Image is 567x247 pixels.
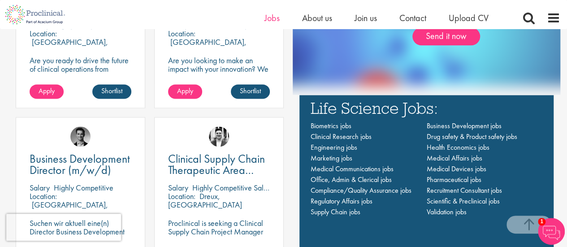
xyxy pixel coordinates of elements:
a: Apply [168,84,202,99]
a: Engineering jobs [311,143,357,152]
a: Medical Communications jobs [311,164,394,173]
a: Shortlist [92,84,131,99]
a: Jobs [264,12,280,24]
a: Office, Admin & Clerical jobs [311,175,392,184]
a: Compliance/Quality Assurance jobs [311,186,411,195]
a: Contact [399,12,426,24]
span: Location: [30,28,57,39]
a: Medical Devices jobs [426,164,486,173]
a: Clinical Supply Chain Therapeutic Area Project Manager [168,153,270,176]
a: Marketing jobs [311,153,352,163]
a: Upload CV [449,12,489,24]
p: [GEOGRAPHIC_DATA], [GEOGRAPHIC_DATA] [30,199,108,218]
p: Highly Competitive [54,182,113,193]
a: About us [302,12,332,24]
img: Max Slevogt [70,126,91,147]
a: Recruitment Consultant jobs [426,186,502,195]
span: Salary [30,182,50,193]
p: Highly Competitive Salary [192,182,274,193]
span: Clinical Supply Chain Therapeutic Area Project Manager [168,151,265,189]
p: Dreux, [GEOGRAPHIC_DATA] [168,191,242,210]
span: Apply [39,86,55,95]
a: Scientific & Preclinical jobs [426,196,499,206]
span: Location: [30,191,57,201]
a: Health Economics jobs [426,143,489,152]
span: Salary [168,182,188,193]
a: Regulatory Affairs jobs [311,196,372,206]
a: Biometrics jobs [311,121,351,130]
a: Business Development jobs [426,121,501,130]
p: Are you ready to drive the future of clinical operations from behind the scenes? Looking to be in... [30,56,131,99]
p: [GEOGRAPHIC_DATA], [GEOGRAPHIC_DATA] [168,37,247,56]
a: Shortlist [231,84,270,99]
img: Chatbot [538,218,565,245]
iframe: reCAPTCHA [6,214,121,241]
a: Supply Chain jobs [311,207,360,217]
span: Business Development Director (m/w/d) [30,151,130,178]
a: Validation jobs [426,207,466,217]
span: Apply [177,86,193,95]
a: Send it now [412,27,480,45]
a: Join us [355,12,377,24]
a: Apply [30,84,64,99]
span: Location: [168,191,195,201]
a: Business Development Director (m/w/d) [30,153,131,176]
a: Medical Affairs jobs [426,153,482,163]
h3: Life Science Jobs: [311,100,543,116]
p: [GEOGRAPHIC_DATA], [GEOGRAPHIC_DATA] [30,37,108,56]
span: Location: [168,28,195,39]
a: Drug safety & Product safety jobs [426,132,517,141]
a: Pharmaceutical jobs [426,175,481,184]
img: Edward Little [209,126,229,147]
a: Clinical Research jobs [311,132,372,141]
nav: Main navigation [311,121,543,217]
p: Are you looking to make an impact with your innovation? We are working with a well-established ph... [168,56,270,107]
span: 1 [538,218,545,225]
